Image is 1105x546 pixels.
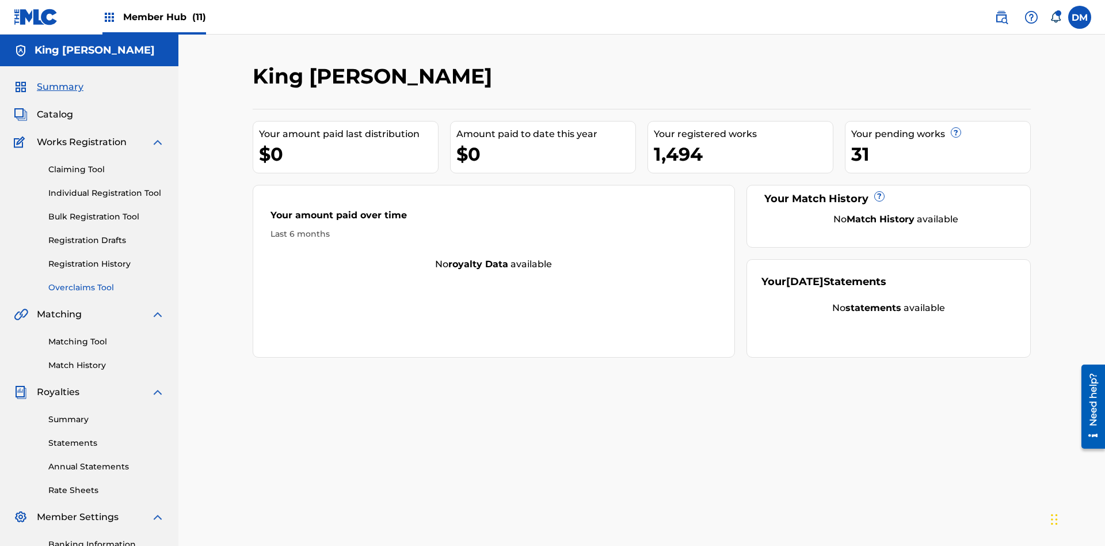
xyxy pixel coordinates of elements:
div: $0 [456,141,635,167]
a: Annual Statements [48,461,165,473]
div: Your Match History [761,191,1016,207]
img: Royalties [14,385,28,399]
img: Member Settings [14,510,28,524]
span: Member Settings [37,510,119,524]
div: Your amount paid over time [270,208,717,228]
a: Rate Sheets [48,484,165,496]
div: Notifications [1050,12,1061,23]
span: ? [951,128,961,137]
strong: statements [845,302,901,313]
a: Registration Drafts [48,234,165,247]
div: No available [761,301,1016,315]
img: expand [151,308,165,321]
a: Claiming Tool [48,164,165,176]
img: expand [151,510,165,524]
img: Top Rightsholders [102,10,116,24]
img: expand [151,385,165,399]
a: Match History [48,359,165,371]
a: Overclaims Tool [48,282,165,294]
img: help [1024,10,1038,24]
img: expand [151,135,165,149]
a: Registration History [48,258,165,270]
img: Works Registration [14,135,29,149]
div: No available [776,213,1016,226]
a: SummarySummary [14,80,83,94]
strong: Match History [847,214,915,225]
div: 1,494 [654,141,833,167]
div: Your Statements [761,274,886,290]
a: Summary [48,414,165,426]
img: Summary [14,80,28,94]
iframe: Chat Widget [1047,491,1105,546]
img: Accounts [14,44,28,58]
img: Matching [14,308,28,321]
strong: royalty data [448,259,508,270]
div: Your registered works [654,127,833,141]
div: Your amount paid last distribution [259,127,438,141]
span: Royalties [37,385,79,399]
a: Individual Registration Tool [48,187,165,199]
span: Catalog [37,108,73,122]
span: Works Registration [37,135,127,149]
div: Help [1020,6,1043,29]
span: ? [875,192,884,201]
iframe: Resource Center [1073,358,1105,456]
div: Last 6 months [270,228,717,240]
a: Bulk Registration Tool [48,211,165,223]
h5: King McTesterson [35,44,155,57]
span: (11) [192,12,206,22]
img: Catalog [14,108,28,122]
div: Amount paid to date this year [456,127,635,141]
span: Matching [37,308,82,321]
img: search [995,10,1008,24]
a: Statements [48,437,165,449]
div: $0 [259,141,438,167]
span: Member Hub [123,10,206,24]
h2: King [PERSON_NAME] [253,63,498,89]
span: Summary [37,80,83,94]
a: Matching Tool [48,336,165,348]
div: 31 [851,141,1030,167]
div: Your pending works [851,127,1030,141]
a: Public Search [990,6,1013,29]
div: No available [253,257,734,271]
div: Drag [1051,502,1058,537]
img: MLC Logo [14,9,58,25]
span: [DATE] [786,275,824,288]
div: User Menu [1068,6,1091,29]
a: CatalogCatalog [14,108,73,122]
